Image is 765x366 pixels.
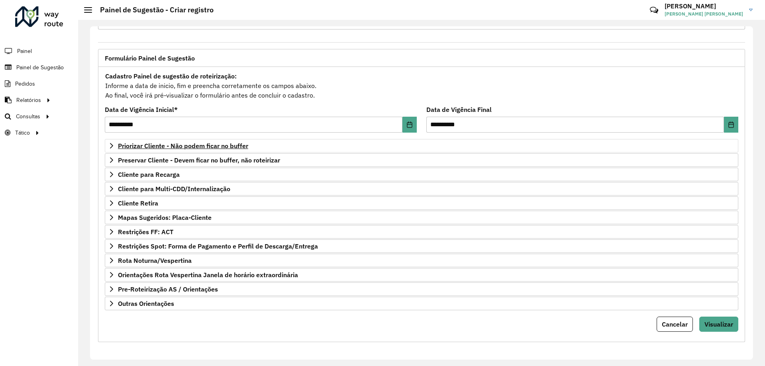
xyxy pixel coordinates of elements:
button: Choose Date [724,117,738,133]
button: Visualizar [699,317,738,332]
span: Restrições FF: ACT [118,229,173,235]
span: Cancelar [662,320,688,328]
span: Priorizar Cliente - Não podem ficar no buffer [118,143,248,149]
label: Data de Vigência Inicial [105,105,178,114]
span: Cliente para Recarga [118,171,180,178]
span: Tático [15,129,30,137]
span: Cliente Retira [118,200,158,206]
a: Restrições Spot: Forma de Pagamento e Perfil de Descarga/Entrega [105,239,738,253]
span: Pedidos [15,80,35,88]
a: Cliente Retira [105,196,738,210]
div: Informe a data de inicio, fim e preencha corretamente os campos abaixo. Ao final, você irá pré-vi... [105,71,738,100]
a: Contato Rápido [645,2,663,19]
span: Cliente para Multi-CDD/Internalização [118,186,230,192]
a: Preservar Cliente - Devem ficar no buffer, não roteirizar [105,153,738,167]
span: Painel de Sugestão [16,63,64,72]
a: Mapas Sugeridos: Placa-Cliente [105,211,738,224]
h2: Painel de Sugestão - Criar registro [92,6,214,14]
span: Outras Orientações [118,300,174,307]
strong: Cadastro Painel de sugestão de roteirização: [105,72,237,80]
span: Pre-Roteirização AS / Orientações [118,286,218,292]
a: Orientações Rota Vespertina Janela de horário extraordinária [105,268,738,282]
span: Consultas [16,112,40,121]
button: Choose Date [402,117,417,133]
a: Cliente para Multi-CDD/Internalização [105,182,738,196]
span: Mapas Sugeridos: Placa-Cliente [118,214,212,221]
a: Pre-Roteirização AS / Orientações [105,282,738,296]
span: Orientações Rota Vespertina Janela de horário extraordinária [118,272,298,278]
span: Painel [17,47,32,55]
label: Data de Vigência Final [426,105,492,114]
h3: [PERSON_NAME] [665,2,743,10]
a: Rota Noturna/Vespertina [105,254,738,267]
span: Formulário Painel de Sugestão [105,55,195,61]
button: Cancelar [657,317,693,332]
span: Restrições Spot: Forma de Pagamento e Perfil de Descarga/Entrega [118,243,318,249]
a: Outras Orientações [105,297,738,310]
span: Relatórios [16,96,41,104]
span: Rota Noturna/Vespertina [118,257,192,264]
span: Preservar Cliente - Devem ficar no buffer, não roteirizar [118,157,280,163]
a: Priorizar Cliente - Não podem ficar no buffer [105,139,738,153]
span: Visualizar [704,320,733,328]
span: [PERSON_NAME] [PERSON_NAME] [665,10,743,18]
a: Cliente para Recarga [105,168,738,181]
a: Restrições FF: ACT [105,225,738,239]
